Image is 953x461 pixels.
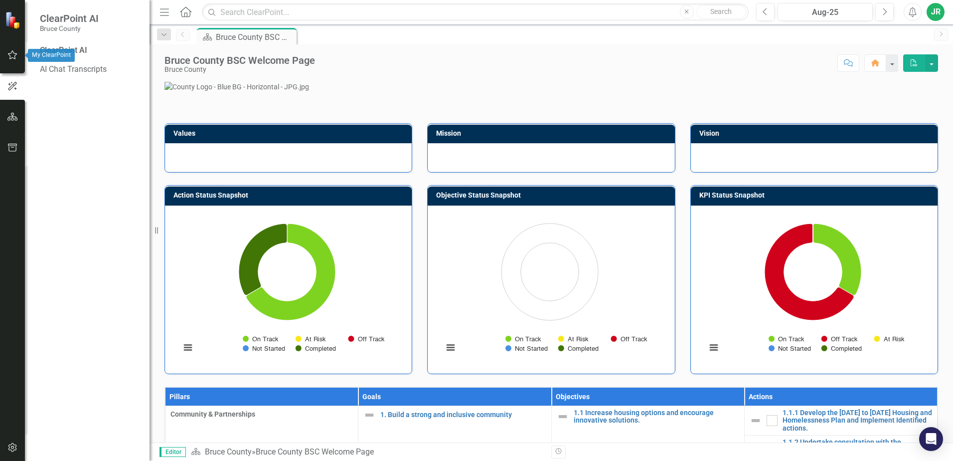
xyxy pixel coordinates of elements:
div: » [191,447,544,458]
div: My ClearPoint [28,49,75,62]
button: Show Not Started [769,345,810,352]
div: Open Intercom Messenger [919,427,943,451]
h3: Vision [699,130,933,137]
button: Show Off Track [611,335,646,343]
h3: Mission [436,130,669,137]
svg: Interactive chart [438,214,661,363]
path: Off Track, 2. [765,224,854,320]
span: ClearPoint AI [40,12,99,24]
a: 1.1.1 Develop the [DATE] to [DATE] Housing and Homelessness Plan and Implement Identified actions. [783,409,932,432]
div: Chart. Highcharts interactive chart. [175,214,401,363]
img: Not Defined [750,415,762,427]
div: Bruce County BSC Welcome Page [216,31,294,43]
button: Show On Track [769,335,804,343]
button: Show Off Track [348,335,384,343]
button: Show Off Track [821,335,857,343]
h3: KPI Status Snapshot [699,192,933,199]
img: Not Defined [363,409,375,421]
div: Chart. Highcharts interactive chart. [438,214,664,363]
h3: Values [173,130,407,137]
button: View chart menu, Chart [181,341,195,355]
button: Search [696,5,746,19]
svg: Interactive chart [701,214,925,363]
img: Not Defined [557,411,569,423]
a: Bruce County [205,447,252,457]
input: Search ClearPoint... [202,3,749,21]
h3: Objective Status Snapshot [436,192,669,199]
button: Show Completed [821,345,862,352]
span: Search [710,7,732,15]
button: View chart menu, Chart [707,341,721,355]
a: 1. Build a strong and inclusive community [380,411,546,419]
img: County Logo - Blue BG - Horizontal - JPG.jpg [164,82,938,92]
button: Aug-25 [778,3,873,21]
td: Double-Click to Edit Right Click for Context Menu [744,406,937,435]
button: Show On Track [505,335,541,343]
span: Editor [159,447,186,457]
button: Show Completed [296,345,336,352]
button: Show Not Started [243,345,285,352]
button: Show At Risk [558,335,588,343]
div: Bruce County BSC Welcome Page [256,447,374,457]
div: Chart. Highcharts interactive chart. [701,214,927,363]
a: AI Chat Transcripts [40,64,140,75]
div: Bruce County BSC Welcome Page [164,55,315,66]
h3: Action Status Snapshot [173,192,407,199]
button: Show Completed [558,345,599,352]
button: View chart menu, Chart [444,341,458,355]
small: Bruce County [40,24,99,32]
div: Aug-25 [781,6,869,18]
button: Show At Risk [296,335,325,343]
div: Bruce County [164,66,315,73]
button: Show On Track [243,335,279,343]
svg: Interactive chart [175,214,399,363]
path: Not Started , 0. [245,286,262,296]
path: On Track, 2. [246,224,335,320]
button: JR [927,3,945,21]
button: Show At Risk [874,335,904,343]
div: ClearPoint AI [40,45,140,56]
img: ClearPoint Strategy [5,11,22,28]
span: Community & Partnerships [170,409,353,419]
button: Show Not Started [505,345,547,352]
a: 1.1 Increase housing options and encourage innovative solutions. [574,409,739,425]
